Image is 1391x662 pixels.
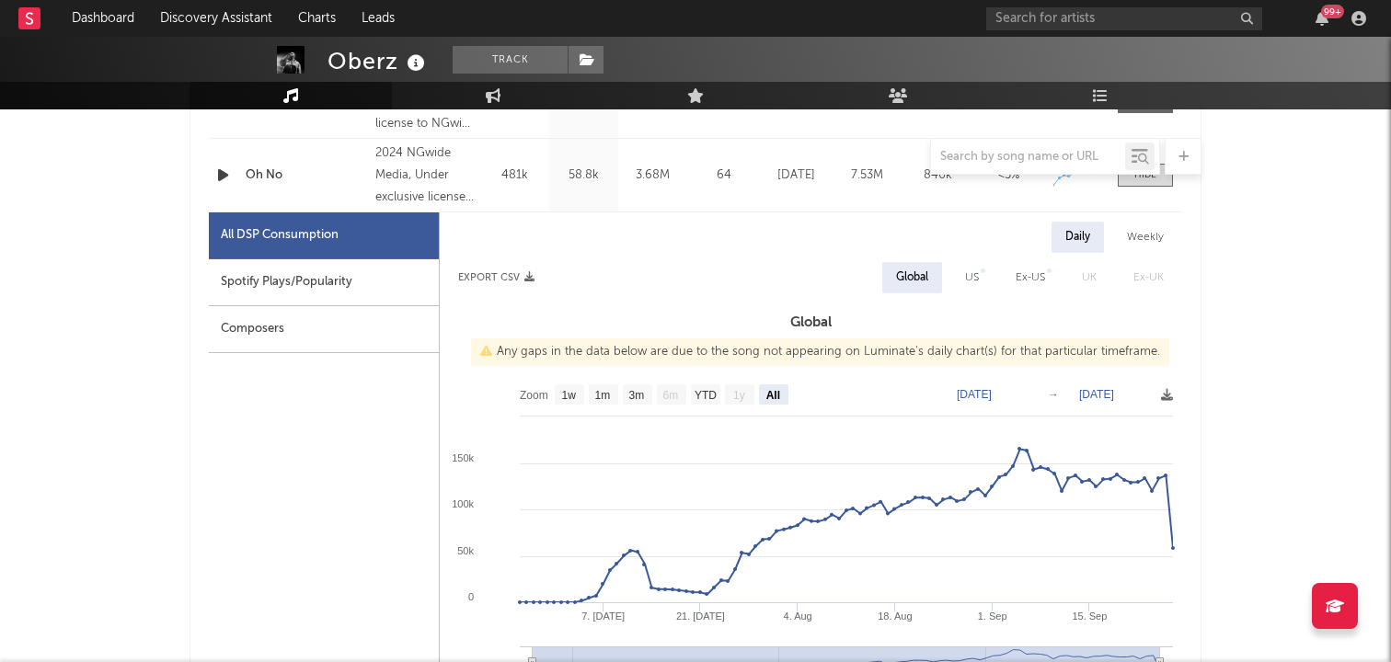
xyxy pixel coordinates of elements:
text: 6m [663,389,679,402]
text: 0 [468,591,474,602]
div: 64 [692,166,756,185]
text: 1. Sep [978,611,1007,622]
div: [DATE] [765,166,827,185]
text: [DATE] [1079,388,1114,401]
text: Zoom [520,389,548,402]
div: 481k [485,166,545,185]
text: 15. Sep [1072,611,1107,622]
text: YTD [695,389,717,402]
div: Any gaps in the data below are due to the song not appearing on Luminate's daily chart(s) for tha... [471,338,1169,366]
div: 840k [907,166,969,185]
button: Track [453,46,568,74]
text: 1w [562,389,577,402]
text: 1y [733,389,745,402]
input: Search by song name or URL [931,150,1125,165]
text: 4. Aug [784,611,812,622]
a: Oh No [246,166,366,185]
div: Global [896,267,928,289]
text: 100k [452,498,474,509]
div: Composers [209,306,439,353]
input: Search for artists [986,7,1262,30]
text: [DATE] [957,388,992,401]
div: Ex-US [1016,267,1045,289]
div: Spotify Plays/Popularity [209,259,439,306]
text: 21. [DATE] [676,611,725,622]
text: 7. [DATE] [581,611,625,622]
div: 99 + [1321,5,1344,18]
text: 50k [457,545,474,556]
div: 7.53M [836,166,898,185]
div: <5% [978,166,1040,185]
div: All DSP Consumption [221,224,339,246]
div: 3.68M [623,166,683,185]
text: 1m [595,389,611,402]
div: All DSP Consumption [209,212,439,259]
h3: Global [440,312,1182,334]
div: Daily [1052,222,1104,253]
text: 150k [452,452,474,463]
div: Weekly [1113,222,1178,253]
button: 99+ [1316,11,1328,26]
div: Oberz [328,46,430,76]
button: Export CSV [458,272,535,283]
div: US [965,267,979,289]
div: 58.8k [554,166,614,185]
text: → [1048,388,1059,401]
text: All [766,389,780,402]
text: 3m [629,389,645,402]
div: 2024 NGwide Media, Under exclusive license from Oberz [375,143,476,209]
text: 18. Aug [878,611,912,622]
